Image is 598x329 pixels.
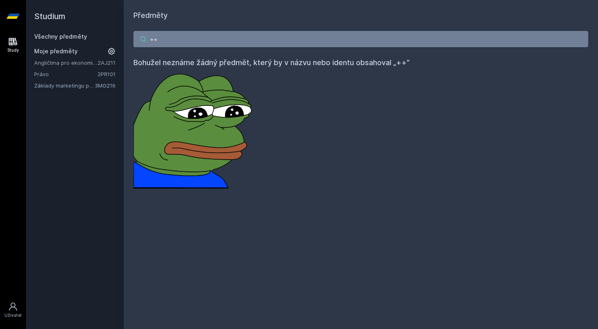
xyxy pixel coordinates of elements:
a: 3MG216 [95,82,116,89]
h1: Předměty [133,10,588,21]
a: 2AJ211 [98,59,116,66]
a: Základy marketingu pro informatiky a statistiky [34,81,95,90]
a: Angličtina pro ekonomická studia 1 (B2/C1) [34,59,98,67]
a: Uživatel [2,298,24,322]
span: Moje předměty [34,47,78,55]
input: Název nebo ident předmětu… [133,31,588,47]
a: Study [2,33,24,57]
div: Uživatel [4,312,22,318]
a: Právo [34,70,98,78]
h4: Bohužel neznáme žádný předmět, který by v názvu nebo identu obsahoval „++” [133,57,588,68]
a: Všechny předměty [34,33,87,40]
a: 2PR101 [98,71,116,77]
div: Study [7,47,19,53]
img: error_picture.png [133,68,255,189]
